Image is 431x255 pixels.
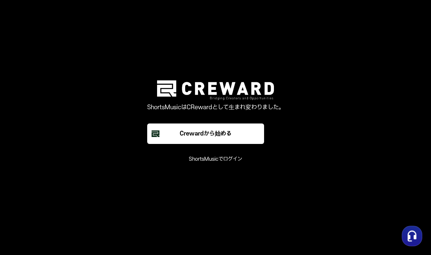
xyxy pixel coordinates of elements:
[180,130,232,137] font: Crewardから始める
[147,123,264,144] button: Crewardから始める
[147,123,284,144] a: Crewardから始める
[147,104,284,111] font: ShortsMusicはCRewardとして生まれ変わりました。
[189,156,242,162] font: ShortsMusicでログイン
[189,156,242,163] button: ShortsMusicでログイン
[157,80,274,100] img: クルーカードのロゴ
